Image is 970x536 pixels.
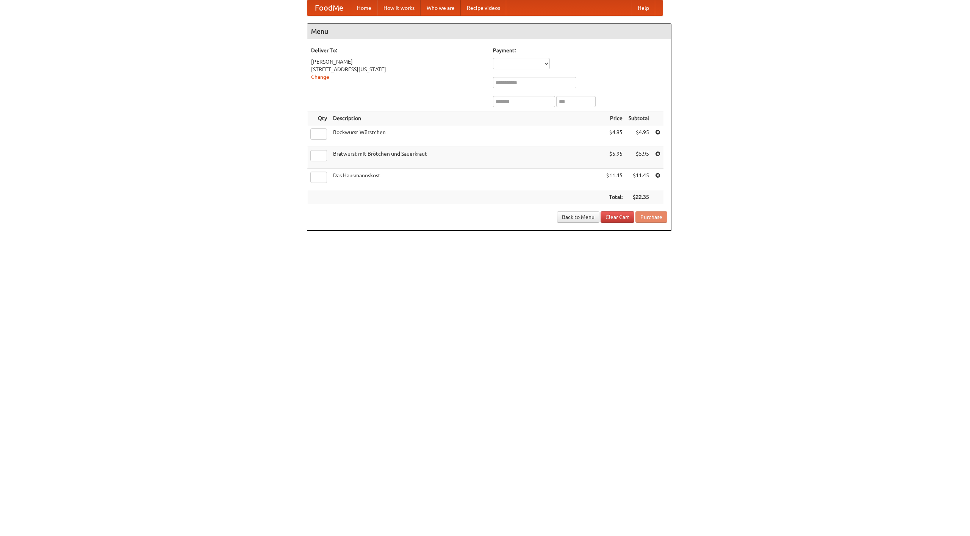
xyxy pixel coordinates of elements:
[307,24,671,39] h4: Menu
[311,74,329,80] a: Change
[632,0,655,16] a: Help
[603,147,626,169] td: $5.95
[603,190,626,204] th: Total:
[626,125,652,147] td: $4.95
[330,111,603,125] th: Description
[330,169,603,190] td: Das Hausmannskost
[557,211,599,223] a: Back to Menu
[461,0,506,16] a: Recipe videos
[330,147,603,169] td: Bratwurst mit Brötchen und Sauerkraut
[377,0,421,16] a: How it works
[307,0,351,16] a: FoodMe
[601,211,634,223] a: Clear Cart
[421,0,461,16] a: Who we are
[626,169,652,190] td: $11.45
[626,147,652,169] td: $5.95
[493,47,667,54] h5: Payment:
[626,190,652,204] th: $22.35
[635,211,667,223] button: Purchase
[603,169,626,190] td: $11.45
[330,125,603,147] td: Bockwurst Würstchen
[351,0,377,16] a: Home
[307,111,330,125] th: Qty
[311,58,485,66] div: [PERSON_NAME]
[603,125,626,147] td: $4.95
[311,47,485,54] h5: Deliver To:
[603,111,626,125] th: Price
[626,111,652,125] th: Subtotal
[311,66,485,73] div: [STREET_ADDRESS][US_STATE]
